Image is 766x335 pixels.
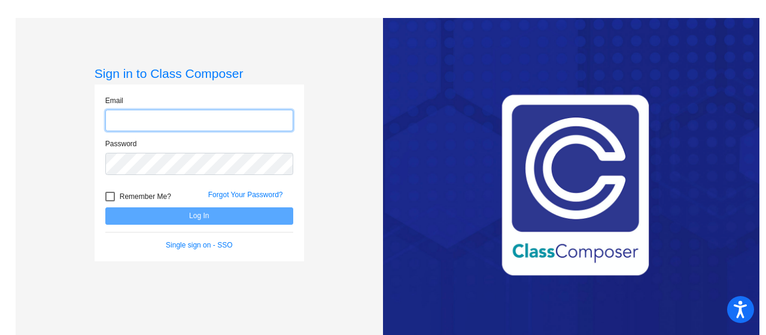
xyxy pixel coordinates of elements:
a: Single sign on - SSO [166,241,232,249]
label: Password [105,138,137,149]
h3: Sign in to Class Composer [95,66,304,81]
span: Remember Me? [120,189,171,204]
button: Log In [105,207,293,225]
a: Forgot Your Password? [208,191,283,199]
label: Email [105,95,123,106]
